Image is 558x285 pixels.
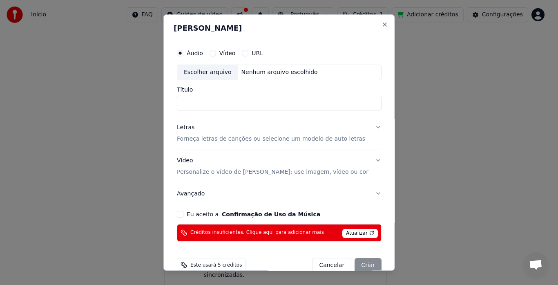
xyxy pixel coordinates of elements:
[174,25,385,32] h2: [PERSON_NAME]
[177,150,382,183] button: VídeoPersonalize o vídeo de [PERSON_NAME]: use imagem, vídeo ou cor
[238,68,321,76] div: Nenhum arquivo escolhido
[177,135,365,143] p: Forneça letras de canções ou selecione um modelo de auto letras
[190,229,324,236] span: Créditos insuficientes. Clique aqui para adicionar mais
[187,211,320,217] label: Eu aceito a
[177,117,382,150] button: LetrasForneça letras de canções ou selecione um modelo de auto letras
[219,50,235,56] label: Vídeo
[190,262,242,269] span: Este usará 5 créditos
[177,65,238,80] div: Escolher arquivo
[252,50,263,56] label: URL
[177,157,368,176] div: Vídeo
[312,258,351,273] button: Cancelar
[177,87,382,92] label: Título
[187,50,203,56] label: Áudio
[177,123,194,132] div: Letras
[222,211,320,217] button: Eu aceito a
[177,168,368,176] p: Personalize o vídeo de [PERSON_NAME]: use imagem, vídeo ou cor
[177,183,382,204] button: Avançado
[342,229,378,238] span: Atualizar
